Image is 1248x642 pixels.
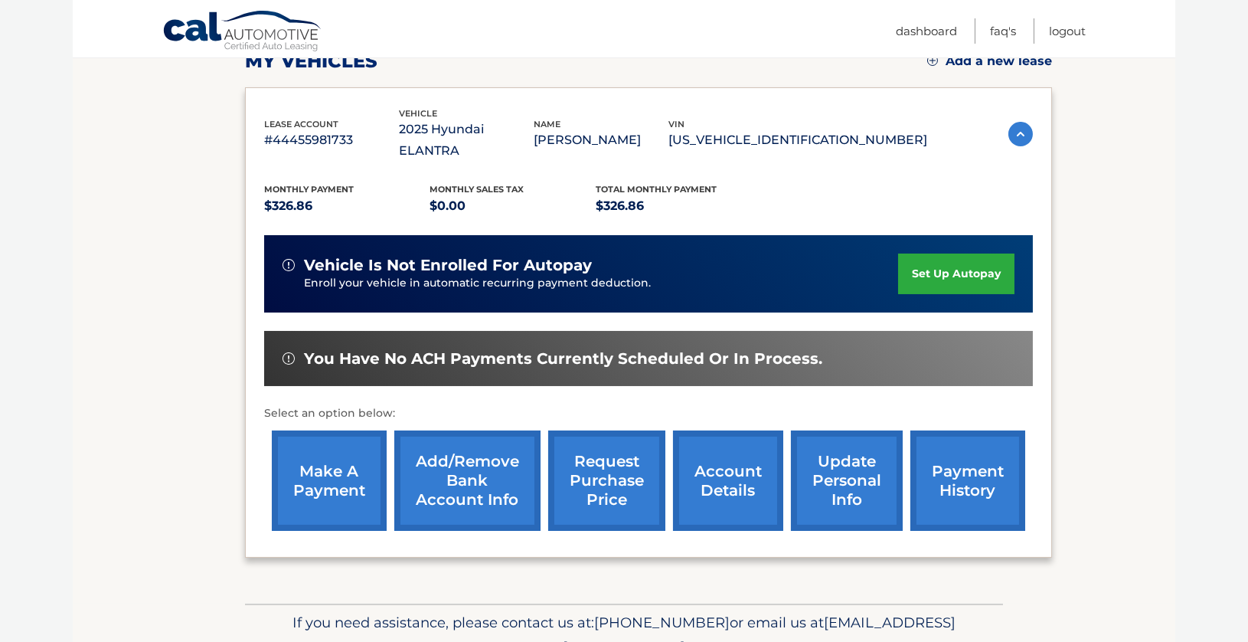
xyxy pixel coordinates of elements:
a: request purchase price [548,431,665,531]
img: add.svg [927,55,938,66]
p: [US_VEHICLE_IDENTIFICATION_NUMBER] [668,129,927,151]
p: [PERSON_NAME] [534,129,668,151]
span: Monthly Payment [264,184,354,195]
a: update personal info [791,431,903,531]
a: FAQ's [990,18,1016,44]
span: Total Monthly Payment [596,184,717,195]
a: Logout [1049,18,1086,44]
a: Add/Remove bank account info [394,431,541,531]
p: Select an option below: [264,405,1033,423]
a: make a payment [272,431,387,531]
p: #44455981733 [264,129,399,151]
span: Monthly sales Tax [430,184,524,195]
a: Cal Automotive [162,10,323,54]
span: vehicle [399,108,437,119]
a: Add a new lease [927,54,1052,69]
a: Dashboard [896,18,957,44]
span: vehicle is not enrolled for autopay [304,256,592,275]
p: $326.86 [264,195,430,217]
a: account details [673,431,783,531]
a: set up autopay [898,254,1014,294]
p: $0.00 [430,195,596,217]
h2: my vehicles [245,50,377,73]
span: vin [668,119,684,129]
span: lease account [264,119,338,129]
p: $326.86 [596,195,762,217]
p: Enroll your vehicle in automatic recurring payment deduction. [304,275,898,292]
a: payment history [910,431,1025,531]
img: alert-white.svg [283,259,295,271]
span: name [534,119,560,129]
span: [PHONE_NUMBER] [594,614,730,631]
p: 2025 Hyundai ELANTRA [399,119,534,162]
span: You have no ACH payments currently scheduled or in process. [304,349,822,368]
img: alert-white.svg [283,352,295,365]
img: accordion-active.svg [1008,122,1033,146]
